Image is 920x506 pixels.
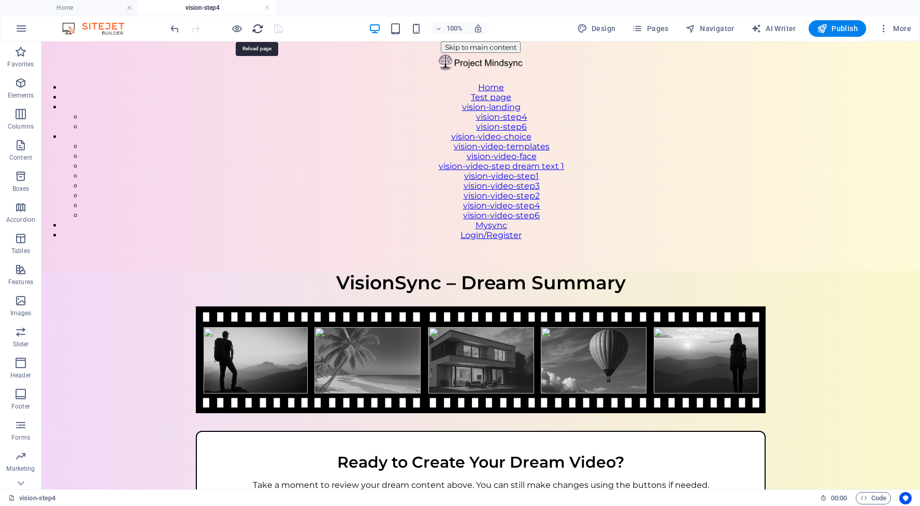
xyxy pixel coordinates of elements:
[820,492,847,504] h6: Session time
[856,492,891,504] button: Code
[169,23,181,35] i: Undo: Change HTML (Ctrl+Z)
[138,2,276,13] h4: vision-step4
[817,23,858,34] span: Publish
[431,22,468,35] button: 100%
[632,23,668,34] span: Pages
[6,216,35,224] p: Accordion
[6,465,35,473] p: Marketing
[874,20,915,37] button: More
[7,60,34,68] p: Favorites
[8,91,34,100] p: Elements
[838,494,840,502] span: :
[681,20,739,37] button: Navigator
[473,24,483,33] i: On resize automatically adjust zoom level to fit chosen device.
[751,23,796,34] span: AI Writer
[8,278,33,286] p: Features
[10,309,32,317] p: Images
[13,340,29,348] p: Slider
[8,492,55,504] a: Click to cancel selection. Double-click to open Pages
[60,22,137,35] img: Editor Logo
[577,23,616,34] span: Design
[685,23,735,34] span: Navigator
[12,185,30,193] p: Boxes
[11,433,30,442] p: Forms
[809,20,866,37] button: Publish
[899,492,912,504] button: Usercentrics
[747,20,800,37] button: AI Writer
[573,20,620,37] div: Design (Ctrl+Alt+Y)
[447,22,463,35] h6: 100%
[628,20,672,37] button: Pages
[10,371,31,379] p: Header
[573,20,620,37] button: Design
[860,492,886,504] span: Code
[11,247,30,255] p: Tables
[8,122,34,131] p: Columns
[168,22,181,35] button: undo
[251,22,264,35] button: reload
[11,402,30,411] p: Footer
[831,492,847,504] span: 00 00
[9,153,32,162] p: Content
[879,23,911,34] span: More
